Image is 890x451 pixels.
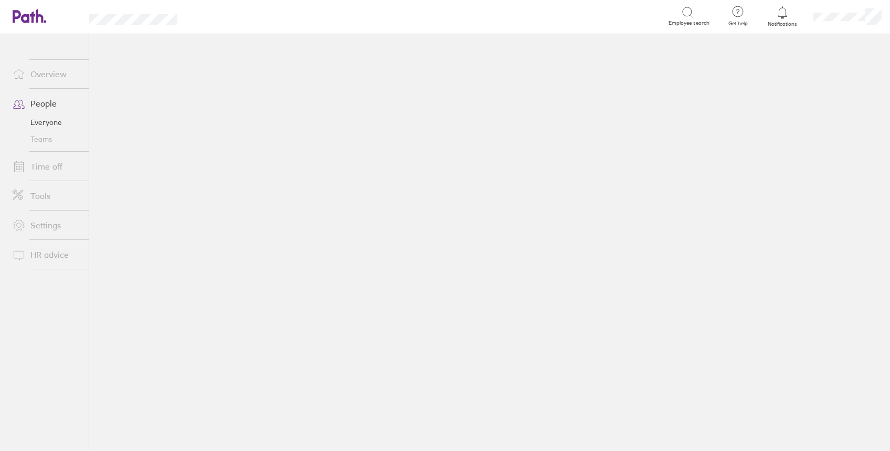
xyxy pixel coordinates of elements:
a: Teams [4,131,89,148]
span: Get help [721,20,755,27]
a: Overview [4,64,89,85]
div: Search [206,11,232,20]
a: Time off [4,156,89,177]
a: Notifications [766,5,800,27]
a: Tools [4,185,89,206]
a: Settings [4,215,89,236]
a: Everyone [4,114,89,131]
a: HR advice [4,244,89,265]
span: Notifications [766,21,800,27]
span: Employee search [669,20,709,26]
a: People [4,93,89,114]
